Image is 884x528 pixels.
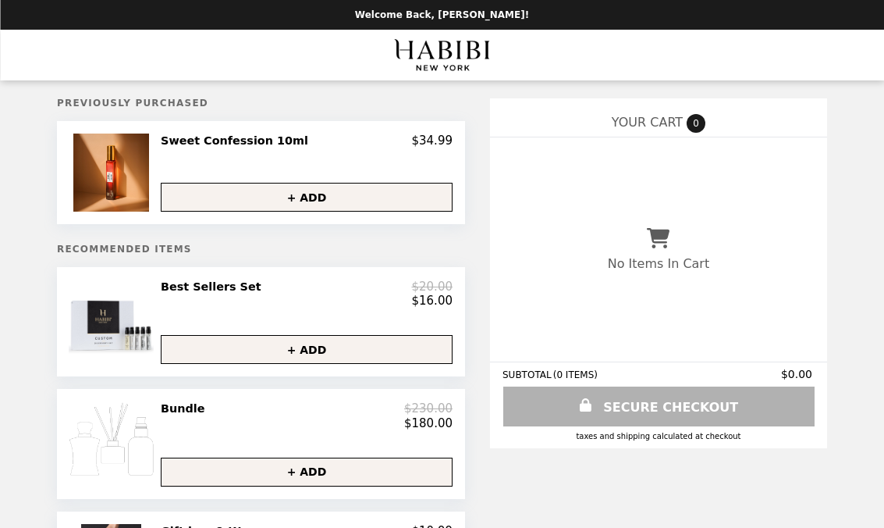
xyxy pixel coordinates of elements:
[161,401,211,416] h2: Bundle
[404,401,453,416] p: $230.00
[553,369,598,380] span: ( 0 ITEMS )
[411,294,453,308] p: $16.00
[161,183,453,212] button: + ADD
[69,280,157,364] img: Best Sellers Set
[57,244,465,255] h5: Recommended Items
[502,369,553,380] span: SUBTOTAL
[608,256,709,271] p: No Items In Cart
[73,134,153,212] img: Sweet Confession 10ml
[411,134,453,148] p: $34.99
[68,401,159,486] img: Bundle
[161,280,268,294] h2: Best Sellers Set
[57,98,465,109] h5: Previously Purchased
[411,280,453,294] p: $20.00
[502,432,815,441] div: Taxes and Shipping calculated at checkout
[404,416,453,430] p: $180.00
[781,368,815,380] span: $0.00
[687,114,705,133] span: 0
[161,458,453,487] button: + ADD
[355,9,529,20] p: Welcome Back, [PERSON_NAME]!
[161,134,314,148] h2: Sweet Confession 10ml
[395,39,490,71] img: Brand Logo
[161,335,453,364] button: + ADD
[612,115,683,130] span: YOUR CART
